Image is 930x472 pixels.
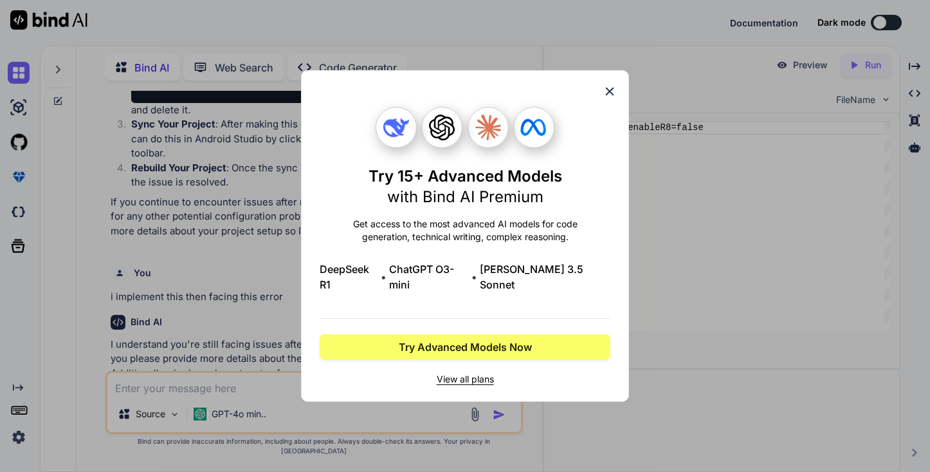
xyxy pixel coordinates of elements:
[399,339,532,355] span: Try Advanced Models Now
[383,115,409,140] img: Deepseek
[480,261,610,292] span: [PERSON_NAME] 3.5 Sonnet
[369,166,562,207] h1: Try 15+ Advanced Models
[381,269,387,285] span: •
[471,269,477,285] span: •
[387,187,543,206] span: with Bind AI Premium
[389,261,469,292] span: ChatGPT O3-mini
[320,334,610,360] button: Try Advanced Models Now
[320,218,610,243] p: Get access to the most advanced AI models for code generation, technical writing, complex reasoning.
[320,373,610,386] span: View all plans
[320,261,378,292] span: DeepSeek R1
